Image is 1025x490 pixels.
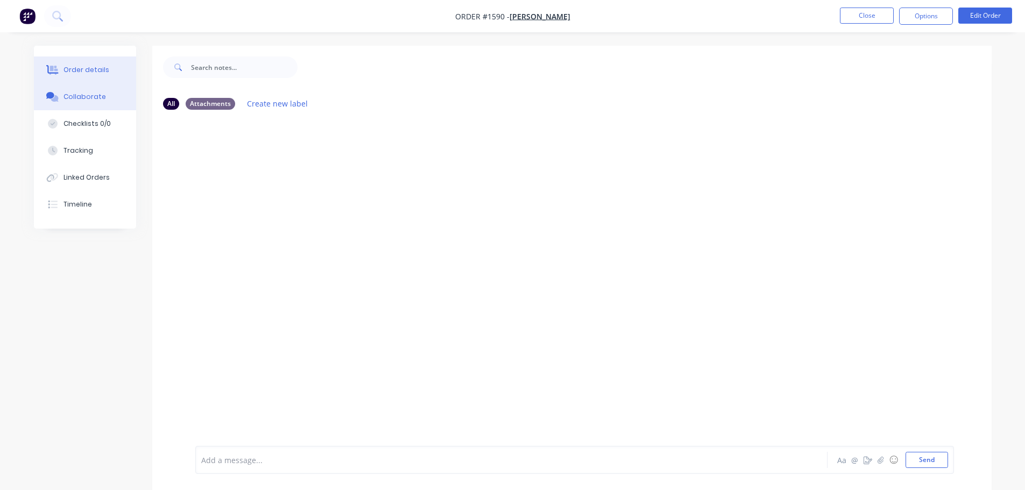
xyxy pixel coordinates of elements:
div: Tracking [63,146,93,155]
button: Options [899,8,953,25]
button: Aa [836,453,849,466]
button: @ [849,453,861,466]
div: Timeline [63,200,92,209]
div: Order details [63,65,109,75]
button: Timeline [34,191,136,218]
button: Checklists 0/0 [34,110,136,137]
div: Checklists 0/0 [63,119,111,129]
div: Attachments [186,98,235,110]
a: [PERSON_NAME] [510,11,570,22]
button: Edit Order [958,8,1012,24]
button: Send [906,452,948,468]
div: All [163,98,179,110]
img: Factory [19,8,36,24]
input: Search notes... [191,56,298,78]
button: Collaborate [34,83,136,110]
button: Order details [34,56,136,83]
span: Order #1590 - [455,11,510,22]
div: Collaborate [63,92,106,102]
button: Tracking [34,137,136,164]
button: ☺ [887,453,900,466]
button: Create new label [242,96,314,111]
div: Linked Orders [63,173,110,182]
button: Close [840,8,894,24]
button: Linked Orders [34,164,136,191]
